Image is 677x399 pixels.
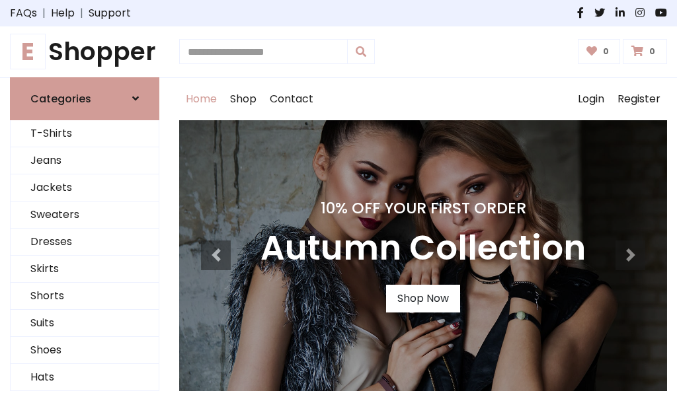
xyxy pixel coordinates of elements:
[11,364,159,391] a: Hats
[10,77,159,120] a: Categories
[223,78,263,120] a: Shop
[600,46,612,57] span: 0
[11,120,159,147] a: T-Shirts
[179,78,223,120] a: Home
[75,5,89,21] span: |
[10,5,37,21] a: FAQs
[11,256,159,283] a: Skirts
[11,337,159,364] a: Shoes
[260,199,586,217] h4: 10% Off Your First Order
[11,229,159,256] a: Dresses
[11,201,159,229] a: Sweaters
[611,78,667,120] a: Register
[263,78,320,120] a: Contact
[89,5,131,21] a: Support
[11,147,159,174] a: Jeans
[571,78,611,120] a: Login
[386,285,460,312] a: Shop Now
[623,39,667,64] a: 0
[10,37,159,67] h1: Shopper
[51,5,75,21] a: Help
[260,228,586,269] h3: Autumn Collection
[11,174,159,201] a: Jackets
[37,5,51,21] span: |
[30,92,91,105] h6: Categories
[11,283,159,310] a: Shorts
[10,34,46,69] span: E
[11,310,159,337] a: Suits
[578,39,621,64] a: 0
[10,37,159,67] a: EShopper
[646,46,658,57] span: 0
